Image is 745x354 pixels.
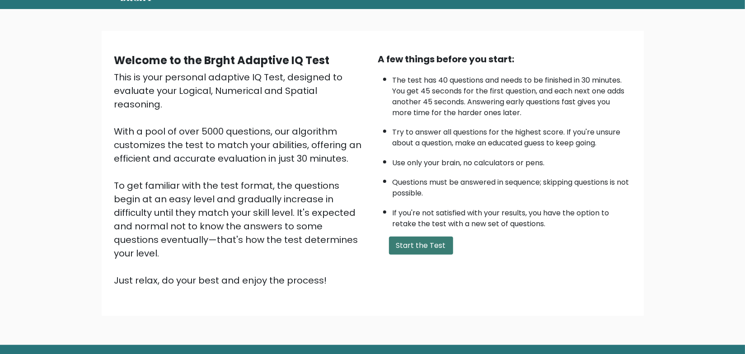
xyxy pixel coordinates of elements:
[114,53,330,68] b: Welcome to the Brght Adaptive IQ Test
[393,203,631,229] li: If you're not satisfied with your results, you have the option to retake the test with a new set ...
[393,70,631,118] li: The test has 40 questions and needs to be finished in 30 minutes. You get 45 seconds for the firs...
[393,122,631,149] li: Try to answer all questions for the highest score. If you're unsure about a question, make an edu...
[393,153,631,168] li: Use only your brain, no calculators or pens.
[393,172,631,199] li: Questions must be answered in sequence; skipping questions is not possible.
[378,52,631,66] div: A few things before you start:
[389,237,453,255] button: Start the Test
[114,70,367,287] div: This is your personal adaptive IQ Test, designed to evaluate your Logical, Numerical and Spatial ...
